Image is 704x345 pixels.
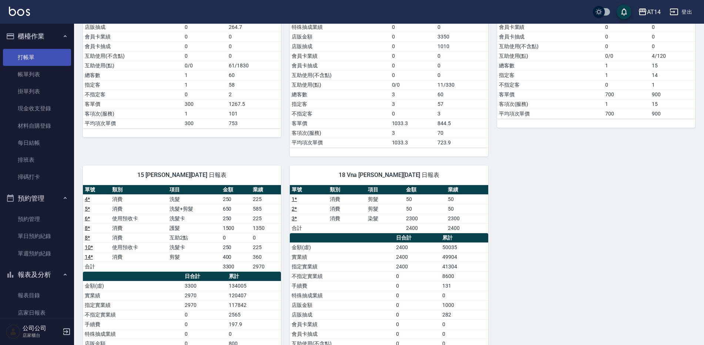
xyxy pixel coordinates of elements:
td: 0 [390,41,436,51]
td: 特殊抽成業績 [290,291,394,300]
td: 1 [603,61,650,70]
td: 消費 [110,223,168,233]
td: 會員卡抽成 [83,41,183,51]
td: 剪髮 [168,252,221,262]
td: 0 [390,32,436,41]
td: 0 [394,300,440,310]
td: 0 [183,310,227,319]
td: 3300 [183,281,227,291]
td: 平均項次單價 [83,118,183,128]
td: 互助使用(不含點) [497,41,603,51]
td: 客單價 [290,118,390,128]
td: 225 [251,242,281,252]
td: 3 [390,128,436,138]
td: 0 [394,329,440,339]
td: 1033.3 [390,118,436,128]
a: 材料自購登錄 [3,117,71,134]
td: 手續費 [83,319,183,329]
td: 11/330 [436,80,488,90]
td: 店販金額 [290,32,390,41]
td: 61/1830 [227,61,281,70]
td: 282 [440,310,488,319]
th: 類別 [328,185,366,195]
td: 15 [650,61,695,70]
a: 店家日報表 [3,304,71,321]
td: 客單價 [83,99,183,109]
td: 57 [436,99,488,109]
td: 2400 [404,223,446,233]
button: 預約管理 [3,189,71,208]
td: 1350 [251,223,281,233]
td: 0 [183,51,227,61]
a: 帳單列表 [3,66,71,83]
th: 項目 [168,185,221,195]
td: 互助2點 [168,233,221,242]
td: 不指定實業績 [290,271,394,281]
a: 預約管理 [3,211,71,228]
td: 平均項次單價 [497,109,603,118]
td: 0 [436,51,488,61]
td: 0 [603,41,650,51]
td: 250 [221,194,251,204]
td: 585 [251,204,281,214]
td: 消費 [110,194,168,204]
td: 50 [404,194,446,204]
td: 3 [390,99,436,109]
td: 客項次(服務) [497,99,603,109]
td: 250 [221,242,251,252]
td: 753 [227,118,281,128]
button: save [617,4,631,19]
td: 1500 [221,223,251,233]
td: 0 [436,22,488,32]
td: 264.7 [227,22,281,32]
td: 0/0 [603,51,650,61]
a: 每日結帳 [3,134,71,151]
td: 染髮 [366,214,404,223]
a: 報表目錄 [3,287,71,304]
td: 50 [404,204,446,214]
a: 掛單列表 [3,83,71,100]
td: 3 [390,90,436,99]
td: 剪髮 [366,204,404,214]
td: 0 [183,319,227,329]
th: 項目 [366,185,404,195]
td: 互助使用(不含點) [83,51,183,61]
td: 1 [603,70,650,80]
td: 0 [390,51,436,61]
th: 金額 [221,185,251,195]
td: 0 [183,32,227,41]
td: 0 [394,310,440,319]
td: 250 [221,214,251,223]
p: 店家櫃台 [23,332,60,339]
td: 互助使用(點) [290,80,390,90]
td: 0 [251,233,281,242]
td: 2300 [404,214,446,223]
img: Person [6,324,21,339]
button: 登出 [667,5,695,19]
td: 0 [390,70,436,80]
td: 消費 [328,204,366,214]
td: 0 [394,281,440,291]
td: 0 [221,233,251,242]
td: 0 [650,22,695,32]
th: 累計 [227,272,281,281]
td: 1000 [440,300,488,310]
td: 總客數 [290,90,390,99]
td: 0 [183,329,227,339]
td: 300 [183,118,227,128]
td: 0 [440,291,488,300]
h5: 公司公司 [23,325,60,332]
td: 洗髮卡 [168,214,221,223]
td: 1033.3 [390,138,436,147]
td: 900 [650,109,695,118]
td: 117842 [227,300,281,310]
td: 實業績 [290,252,394,262]
td: 不指定客 [83,90,183,99]
th: 業績 [446,185,488,195]
td: 134005 [227,281,281,291]
div: AT14 [647,7,661,17]
td: 3 [436,109,488,118]
span: 18 Vna [PERSON_NAME][DATE] 日報表 [299,171,479,179]
td: 互助使用(點) [83,61,183,70]
td: 0 [227,51,281,61]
